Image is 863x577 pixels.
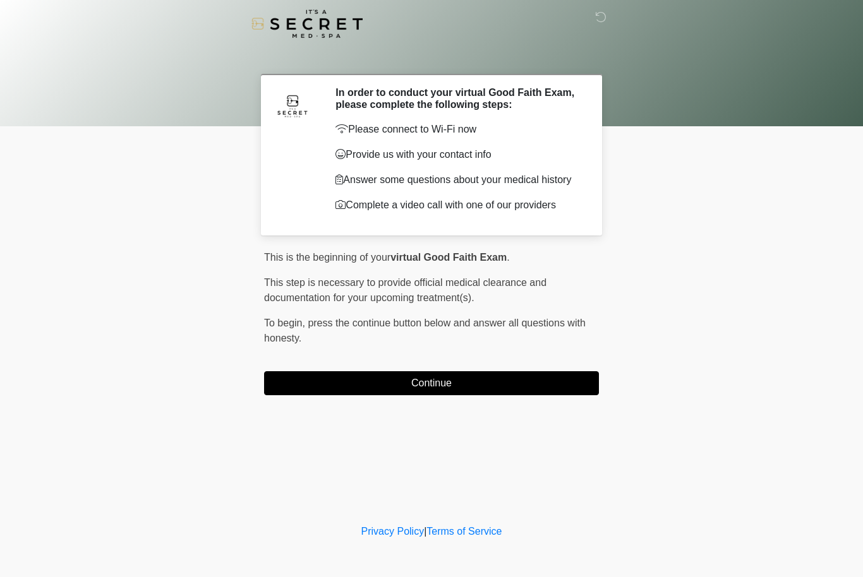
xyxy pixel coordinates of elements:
[264,318,308,328] span: To begin,
[335,147,580,162] p: Provide us with your contact info
[390,252,507,263] strong: virtual Good Faith Exam
[424,526,426,537] a: |
[264,371,599,395] button: Continue
[335,172,580,187] p: Answer some questions about your medical history
[507,252,509,263] span: .
[335,122,580,137] p: Please connect to Wi-Fi now
[335,86,580,110] h2: In order to conduct your virtual Good Faith Exam, please complete the following steps:
[255,45,608,69] h1: ‎ ‎
[264,318,586,343] span: press the continue button below and answer all questions with honesty.
[426,526,502,537] a: Terms of Service
[264,252,390,263] span: This is the beginning of your
[335,198,580,213] p: Complete a video call with one of our providers
[251,9,363,38] img: It's A Secret Med Spa Logo
[274,86,311,124] img: Agent Avatar
[361,526,425,537] a: Privacy Policy
[264,277,546,303] span: This step is necessary to provide official medical clearance and documentation for your upcoming ...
